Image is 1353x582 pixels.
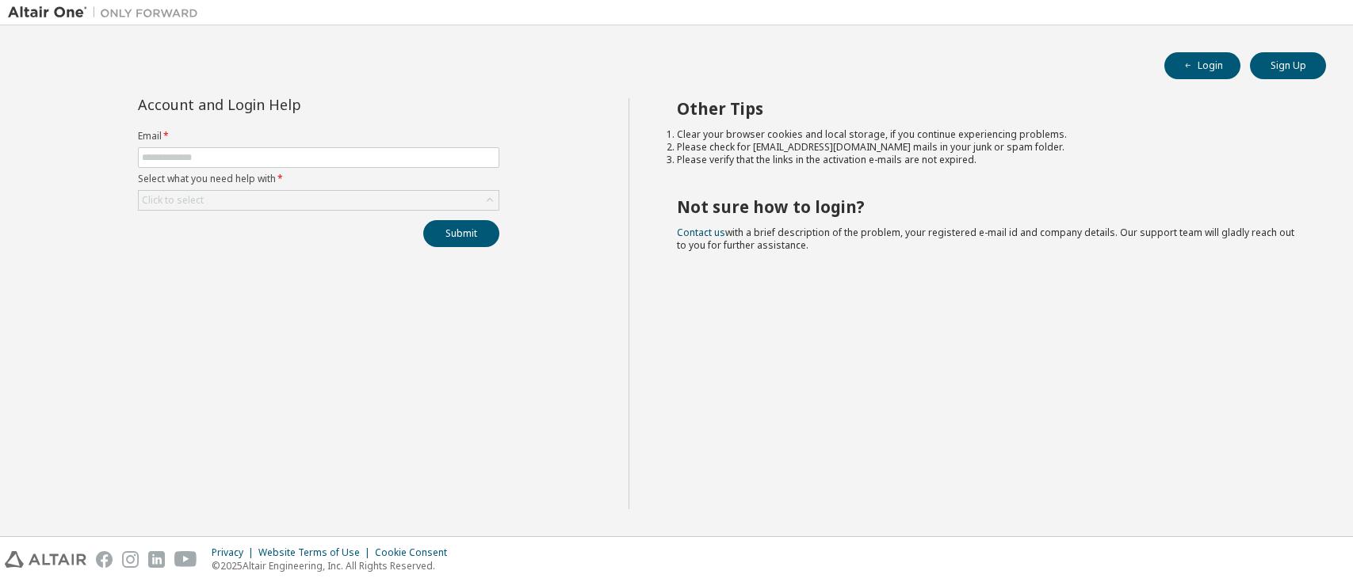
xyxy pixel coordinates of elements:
[677,154,1298,166] li: Please verify that the links in the activation e-mails are not expired.
[677,98,1298,119] h2: Other Tips
[677,226,1294,252] span: with a brief description of the problem, your registered e-mail id and company details. Our suppo...
[96,551,113,568] img: facebook.svg
[5,551,86,568] img: altair_logo.svg
[258,546,375,559] div: Website Terms of Use
[122,551,139,568] img: instagram.svg
[1250,52,1326,79] button: Sign Up
[677,226,725,239] a: Contact us
[677,128,1298,141] li: Clear your browser cookies and local storage, if you continue experiencing problems.
[677,141,1298,154] li: Please check for [EMAIL_ADDRESS][DOMAIN_NAME] mails in your junk or spam folder.
[138,130,499,143] label: Email
[423,220,499,247] button: Submit
[142,194,204,207] div: Click to select
[212,559,457,572] p: © 2025 Altair Engineering, Inc. All Rights Reserved.
[375,546,457,559] div: Cookie Consent
[1164,52,1240,79] button: Login
[8,5,206,21] img: Altair One
[148,551,165,568] img: linkedin.svg
[139,191,499,210] div: Click to select
[174,551,197,568] img: youtube.svg
[138,173,499,185] label: Select what you need help with
[138,98,427,111] div: Account and Login Help
[677,196,1298,217] h2: Not sure how to login?
[212,546,258,559] div: Privacy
